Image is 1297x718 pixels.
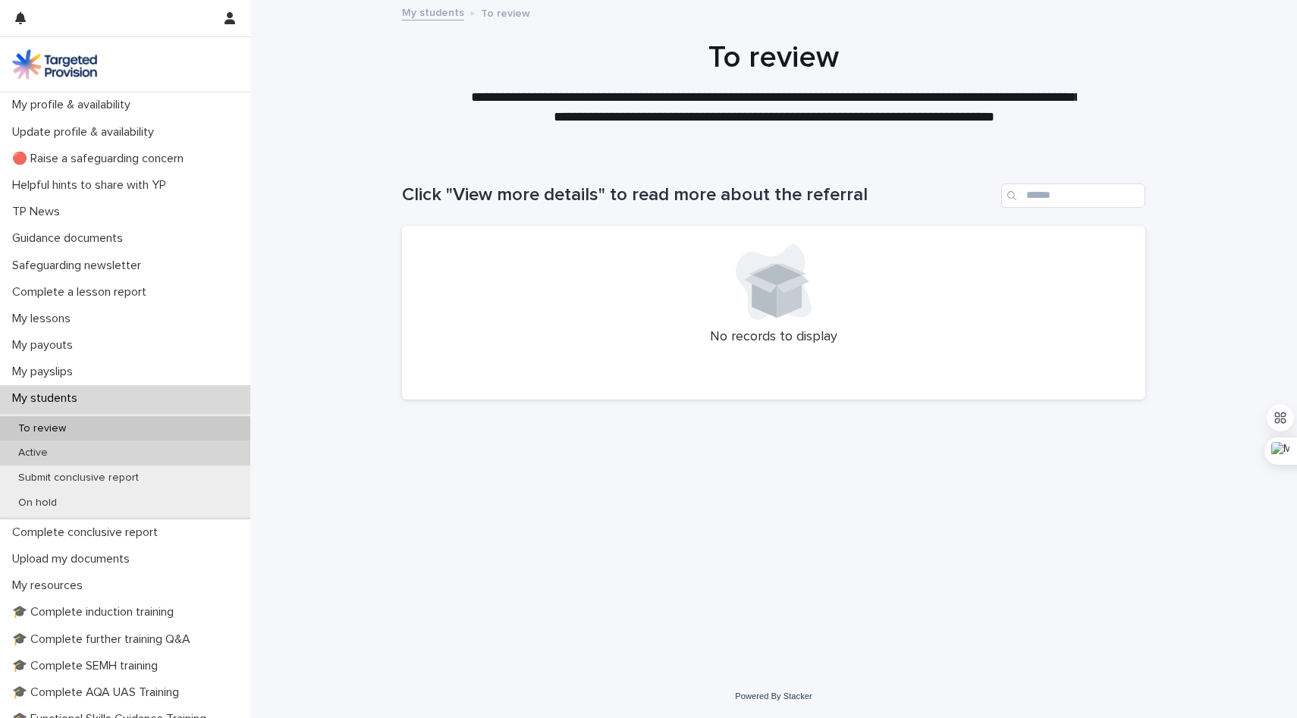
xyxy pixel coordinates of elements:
[6,125,166,140] p: Update profile & availability
[6,472,151,484] p: Submit conclusive report
[6,312,83,326] p: My lessons
[481,4,530,20] p: To review
[6,525,170,540] p: Complete conclusive report
[402,184,995,206] h1: Click "View more details" to read more about the referral
[6,605,186,619] p: 🎓 Complete induction training
[6,152,196,166] p: 🔴 Raise a safeguarding concern
[402,39,1145,76] h1: To review
[6,632,203,647] p: 🎓 Complete further training Q&A
[6,259,153,273] p: Safeguarding newsletter
[420,329,1127,346] p: No records to display
[6,365,85,379] p: My payslips
[6,659,170,673] p: 🎓 Complete SEMH training
[6,497,69,509] p: On hold
[6,231,135,246] p: Guidance documents
[6,178,178,193] p: Helpful hints to share with YP
[12,49,97,80] img: M5nRWzHhSzIhMunXDL62
[6,685,191,700] p: 🎓 Complete AQA UAS Training
[6,447,60,459] p: Active
[6,422,78,435] p: To review
[6,285,159,299] p: Complete a lesson report
[402,3,464,20] a: My students
[6,98,143,112] p: My profile & availability
[1001,183,1145,208] input: Search
[6,338,85,353] p: My payouts
[6,391,90,406] p: My students
[6,578,95,593] p: My resources
[6,205,72,219] p: TP News
[735,691,812,701] a: Powered By Stacker
[6,552,142,566] p: Upload my documents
